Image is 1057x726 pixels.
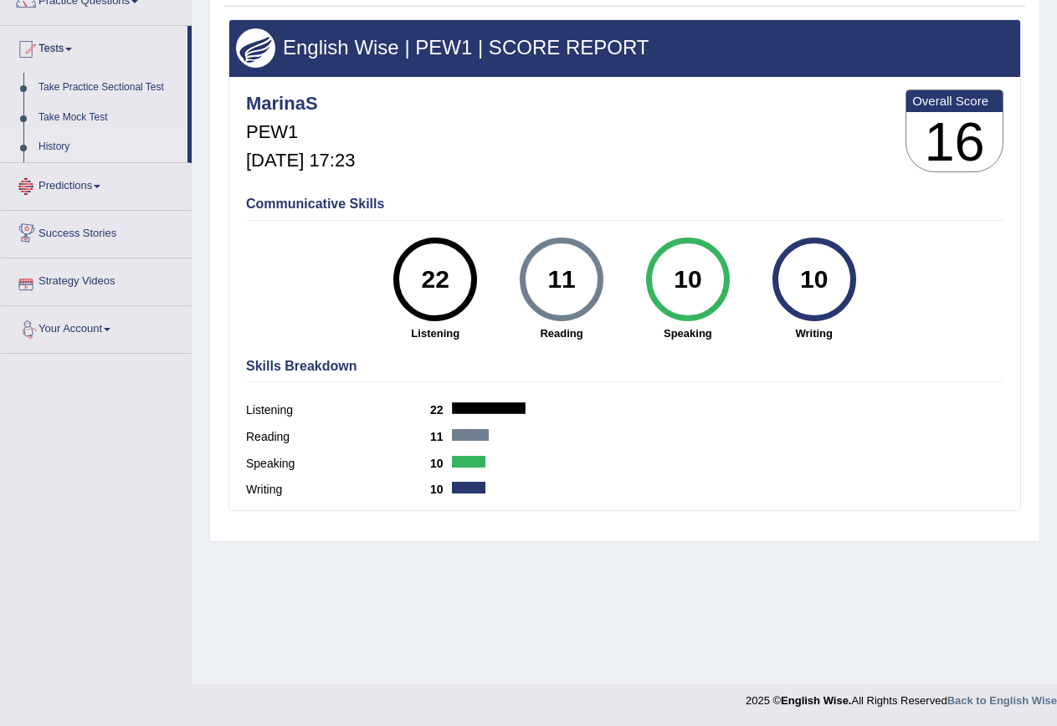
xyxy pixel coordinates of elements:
label: Speaking [246,455,430,473]
h4: Skills Breakdown [246,359,1003,374]
a: Success Stories [1,211,192,253]
h4: Communicative Skills [246,197,1003,212]
div: 10 [783,244,844,314]
h5: PEW1 [246,122,355,142]
h5: [DATE] 17:23 [246,151,355,171]
h4: MarinaS [246,94,355,114]
img: wings.png [236,28,275,68]
b: 11 [430,430,452,443]
b: Overall Score [912,94,997,108]
b: 22 [430,403,452,417]
h3: English Wise | PEW1 | SCORE REPORT [236,37,1013,59]
label: Reading [246,428,430,446]
a: Your Account [1,306,192,348]
strong: English Wise. [781,694,851,707]
strong: Reading [507,325,617,341]
a: Tests [1,26,187,68]
a: Predictions [1,163,192,205]
a: Strategy Videos [1,258,192,300]
a: Take Mock Test [31,103,187,133]
div: 10 [657,244,718,314]
label: Listening [246,401,430,419]
b: 10 [430,483,452,496]
strong: Writing [759,325,869,341]
div: 22 [405,244,466,314]
div: 11 [531,244,592,314]
strong: Listening [381,325,490,341]
a: Take Practice Sectional Test [31,73,187,103]
label: Writing [246,481,430,498]
b: 10 [430,457,452,470]
h3: 16 [906,112,1003,172]
a: Back to English Wise [947,694,1057,707]
div: 2025 © All Rights Reserved [746,684,1057,708]
strong: Speaking [633,325,742,341]
a: History [31,132,187,162]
